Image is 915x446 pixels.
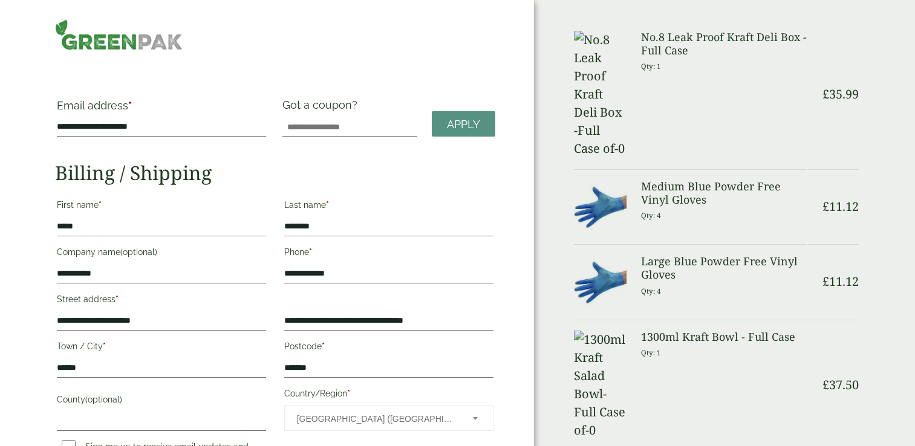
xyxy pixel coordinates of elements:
[822,86,829,102] span: £
[447,118,480,131] span: Apply
[57,291,266,311] label: Street address
[128,99,132,112] abbr: required
[822,273,859,289] bdi: 11.12
[641,180,807,206] h3: Medium Blue Powder Free Vinyl Gloves
[284,385,493,406] label: Country/Region
[574,331,627,439] img: 1300ml Kraft Salad Bowl-Full Case of-0
[574,31,627,158] img: No.8 Leak Proof Kraft Deli Box -Full Case of-0
[297,406,457,431] span: United Kingdom (UK)
[347,389,350,398] abbr: required
[85,395,122,404] span: (optional)
[284,196,493,217] label: Last name
[822,377,829,393] span: £
[641,62,661,71] small: Qty: 1
[116,294,119,304] abbr: required
[57,100,266,117] label: Email address
[284,406,493,431] span: Country/Region
[822,86,859,102] bdi: 35.99
[57,338,266,358] label: Town / City
[641,348,661,357] small: Qty: 1
[55,19,183,50] img: GreenPak Supplies
[641,331,807,344] h3: 1300ml Kraft Bowl - Full Case
[822,377,859,393] bdi: 37.50
[57,244,266,264] label: Company name
[284,244,493,264] label: Phone
[822,198,829,215] span: £
[822,273,829,289] span: £
[641,286,661,296] small: Qty: 4
[309,247,312,257] abbr: required
[641,31,807,57] h3: No.8 Leak Proof Kraft Deli Box - Full Case
[432,111,495,137] a: Apply
[57,391,266,412] label: County
[641,255,807,281] h3: Large Blue Powder Free Vinyl Gloves
[55,161,495,184] h2: Billing / Shipping
[103,341,106,351] abbr: required
[322,341,325,351] abbr: required
[641,211,661,220] small: Qty: 4
[326,200,329,210] abbr: required
[99,200,102,210] abbr: required
[57,196,266,217] label: First name
[284,338,493,358] label: Postcode
[282,99,362,117] label: Got a coupon?
[822,198,859,215] bdi: 11.12
[120,247,157,257] span: (optional)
